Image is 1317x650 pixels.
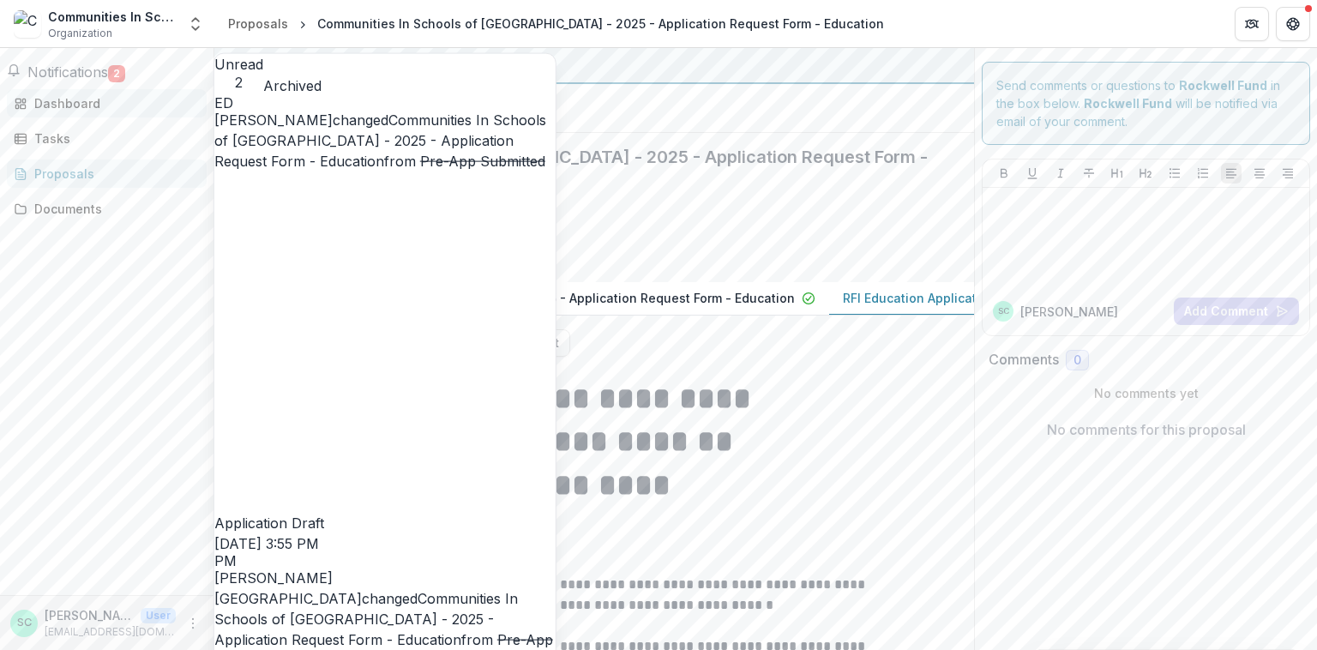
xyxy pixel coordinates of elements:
[221,11,295,36] a: Proposals
[420,153,545,170] s: Pre-App Submitted
[214,554,556,568] div: Patrick Moreno-Covington
[45,624,176,640] p: [EMAIL_ADDRESS][DOMAIN_NAME]
[1020,303,1118,321] p: [PERSON_NAME]
[1022,163,1043,184] button: Underline
[1079,163,1099,184] button: Strike
[108,65,125,82] span: 2
[1174,298,1299,325] button: Add Comment
[982,62,1310,145] div: Send comments or questions to in the box below. will be notified via email of your comment.
[214,590,518,648] a: Communities In Schools of [GEOGRAPHIC_DATA] - 2025 - Application Request Form - Education
[45,606,134,624] p: [PERSON_NAME]
[843,289,995,307] p: RFI Education Application
[1135,163,1156,184] button: Heading 2
[48,26,112,41] span: Organization
[1193,163,1213,184] button: Ordered List
[1164,163,1185,184] button: Bullet List
[1278,163,1298,184] button: Align Right
[1084,96,1172,111] strong: Rockwell Fund
[14,10,41,38] img: Communities In Schools of Houston
[7,159,207,188] a: Proposals
[7,89,207,117] a: Dashboard
[214,96,556,110] div: Estevan D. Delgado
[228,147,933,188] h2: Communities In Schools of [GEOGRAPHIC_DATA] - 2025 - Application Request Form - Education
[34,129,193,147] div: Tasks
[34,94,193,112] div: Dashboard
[214,110,556,533] p: changed from
[1276,7,1310,41] button: Get Help
[994,163,1014,184] button: Bold
[214,515,324,532] span: Application Draft
[214,111,333,129] span: [PERSON_NAME]
[1107,163,1128,184] button: Heading 1
[1179,78,1267,93] strong: Rockwell Fund
[7,124,207,153] a: Tasks
[34,200,193,218] div: Documents
[183,7,207,41] button: Open entity switcher
[48,8,177,26] div: Communities In Schools of [GEOGRAPHIC_DATA]
[317,15,884,33] div: Communities In Schools of [GEOGRAPHIC_DATA] - 2025 - Application Request Form - Education
[1073,353,1081,368] span: 0
[998,307,1009,316] div: Sarah Conlon
[1221,163,1242,184] button: Align Left
[263,75,322,96] button: Archived
[141,608,176,623] p: User
[1047,419,1246,440] p: No comments for this proposal
[214,54,263,91] button: Unread
[214,111,546,170] a: Communities In Schools of [GEOGRAPHIC_DATA] - 2025 - Application Request Form - Education
[27,63,108,81] span: Notifications
[17,617,32,629] div: Sarah Conlon
[228,15,288,33] div: Proposals
[228,55,960,75] div: Rockwell Fund
[214,569,362,607] span: [PERSON_NAME][GEOGRAPHIC_DATA]
[183,613,203,634] button: More
[1050,163,1071,184] button: Italicize
[214,533,556,554] p: [DATE] 3:55 PM
[1249,163,1270,184] button: Align Center
[989,352,1059,368] h2: Comments
[7,62,125,82] button: Notifications2
[34,165,193,183] div: Proposals
[989,384,1303,402] p: No comments yet
[221,11,891,36] nav: breadcrumb
[1235,7,1269,41] button: Partners
[214,75,263,91] span: 2
[7,195,207,223] a: Documents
